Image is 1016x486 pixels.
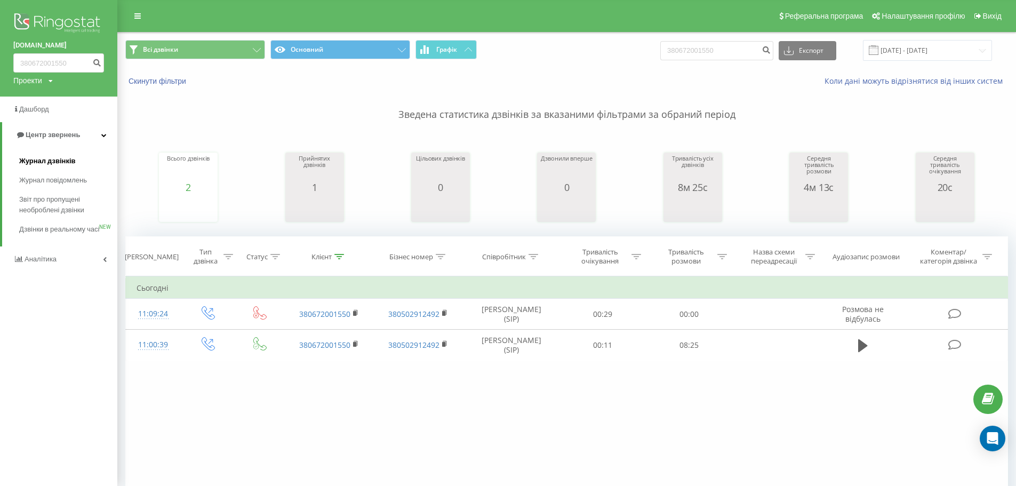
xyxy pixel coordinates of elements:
[13,75,42,86] div: Проекти
[246,252,268,261] div: Статус
[660,41,773,60] input: Пошук за номером
[299,309,350,319] a: 380672001550
[288,155,341,182] div: Прийнятих дзвінків
[463,330,559,361] td: [PERSON_NAME] (SIP)
[19,224,99,235] span: Дзвінки в реальному часі
[918,155,972,182] div: Середня тривалість очікування
[541,155,592,182] div: Дзвонили вперше
[983,12,1002,20] span: Вихід
[646,330,732,361] td: 08:25
[19,190,117,220] a: Звіт про пропущені необроблені дзвінки
[833,252,900,261] div: Аудіозапис розмови
[13,40,104,51] a: [DOMAIN_NAME]
[388,340,439,350] a: 380502912492
[126,277,1008,299] td: Сьогодні
[19,171,117,190] a: Журнал повідомлень
[415,40,477,59] button: Графік
[125,252,179,261] div: [PERSON_NAME]
[19,194,112,216] span: Звіт про пропущені необроблені дзвінки
[541,182,592,193] div: 0
[167,182,210,193] div: 2
[559,299,645,330] td: 00:29
[917,248,980,266] div: Коментар/категорія дзвінка
[26,131,80,139] span: Центр звернень
[2,122,117,148] a: Центр звернень
[137,304,170,324] div: 11:09:24
[19,156,76,166] span: Журнал дзвінків
[388,309,439,319] a: 380502912492
[270,40,410,59] button: Основний
[416,182,465,193] div: 0
[19,220,117,239] a: Дзвінки в реальному часіNEW
[463,299,559,330] td: [PERSON_NAME] (SIP)
[785,12,863,20] span: Реферальна програма
[746,248,803,266] div: Назва схеми переадресації
[125,40,265,59] button: Всі дзвінки
[416,155,465,182] div: Цільових дзвінків
[299,340,350,350] a: 380672001550
[842,304,884,324] span: Розмова не відбулась
[779,41,836,60] button: Експорт
[436,46,457,53] span: Графік
[482,252,526,261] div: Співробітник
[167,155,210,182] div: Всього дзвінків
[918,182,972,193] div: 20с
[666,182,719,193] div: 8м 25с
[792,155,845,182] div: Середня тривалість розмови
[792,182,845,193] div: 4м 13с
[125,86,1008,122] p: Зведена статистика дзвінків за вказаними фільтрами за обраний період
[190,248,221,266] div: Тип дзвінка
[19,105,49,113] span: Дашборд
[311,252,332,261] div: Клієнт
[572,248,629,266] div: Тривалість очікування
[13,53,104,73] input: Пошук за номером
[137,334,170,355] div: 11:00:39
[646,299,732,330] td: 00:00
[980,426,1005,451] div: Open Intercom Messenger
[559,330,645,361] td: 00:11
[19,175,87,186] span: Журнал повідомлень
[13,11,104,37] img: Ringostat logo
[389,252,433,261] div: Бізнес номер
[882,12,965,20] span: Налаштування профілю
[143,45,178,54] span: Всі дзвінки
[19,152,117,171] a: Журнал дзвінків
[666,155,719,182] div: Тривалість усіх дзвінків
[825,76,1008,86] a: Коли дані можуть відрізнятися вiд інших систем
[25,255,57,263] span: Аналiтика
[288,182,341,193] div: 1
[658,248,715,266] div: Тривалість розмови
[125,76,191,86] button: Скинути фільтри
